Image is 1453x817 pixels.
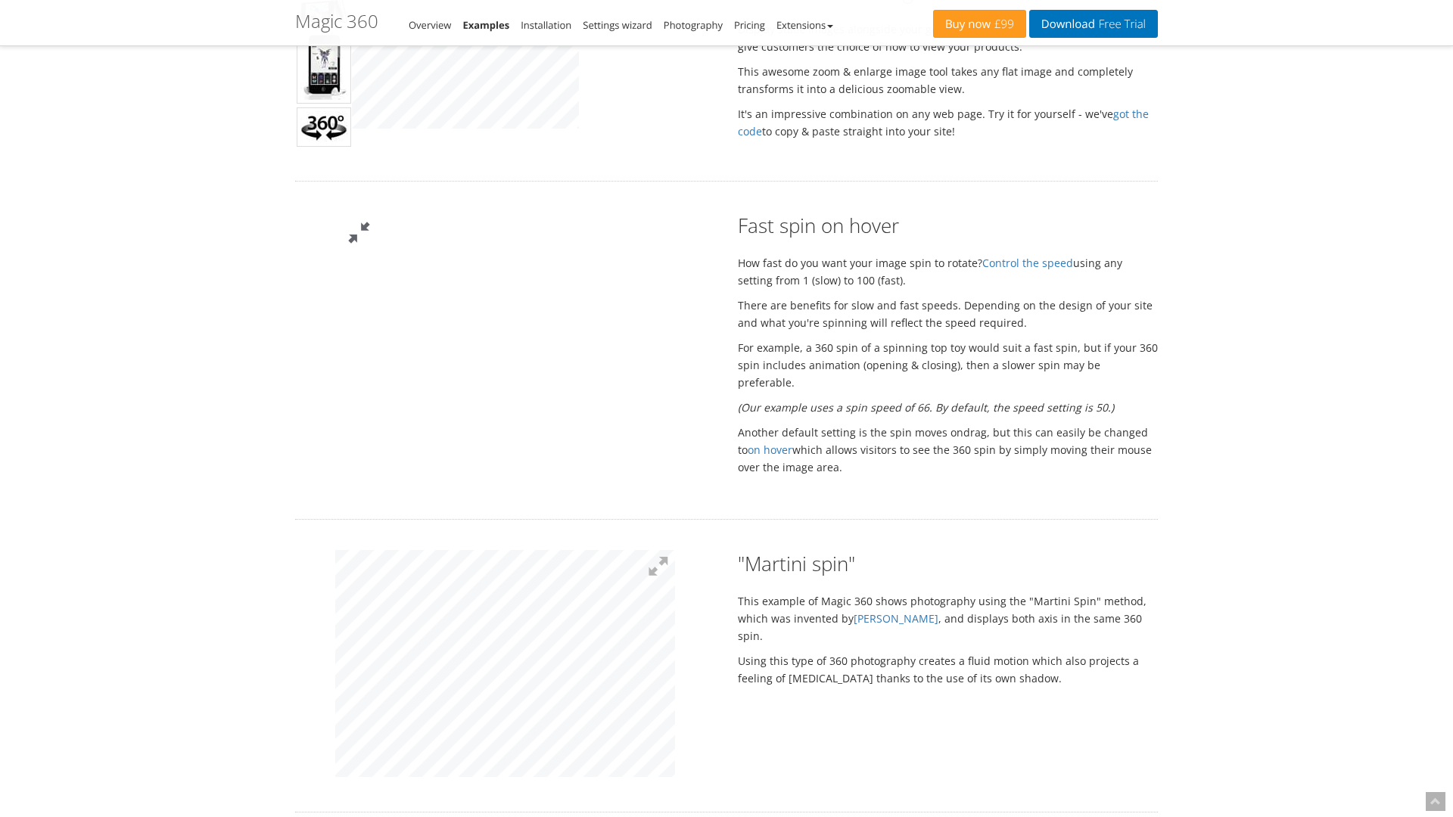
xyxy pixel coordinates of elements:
[1095,18,1146,30] span: Free Trial
[409,18,451,32] a: Overview
[738,105,1158,140] p: It's an impressive combination on any web page. Try it for yourself - we've to copy & paste strai...
[854,611,938,626] a: [PERSON_NAME]
[664,18,723,32] a: Photography
[521,18,571,32] a: Installation
[738,424,1158,476] p: Another default setting is the spin moves ondrag, but this can easily be changed to which allows ...
[933,10,1026,38] a: Buy now£99
[982,256,1073,270] a: Control the speed
[738,63,1158,98] p: This awesome zoom & enlarge image tool takes any flat image and completely transforms it into a d...
[738,297,1158,331] p: There are benefits for slow and fast speeds. Depending on the design of your site and what you're...
[738,652,1158,687] p: Using this type of 360 photography creates a fluid motion which also projects a feeling of [MEDIC...
[748,443,792,457] a: on hover
[738,212,1158,239] h2: Fast spin on hover
[734,18,765,32] a: Pricing
[776,18,833,32] a: Extensions
[738,400,1114,415] em: (Our example uses a spin speed of 66. By default, the speed setting is 50.)
[738,339,1158,391] p: For example, a 360 spin of a spinning top toy would suit a fast spin, but if your 360 spin includ...
[991,18,1014,30] span: £99
[738,254,1158,289] p: How fast do you want your image spin to rotate? using any setting from 1 (slow) to 100 (fast).
[1029,10,1158,38] a: DownloadFree Trial
[462,18,509,32] a: Examples
[583,18,652,32] a: Settings wizard
[738,592,1158,645] p: This example of Magic 360 shows photography using the "Martini Spin" method, which was invented b...
[295,11,378,31] h1: Magic 360
[738,550,1158,577] h2: "Martini spin"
